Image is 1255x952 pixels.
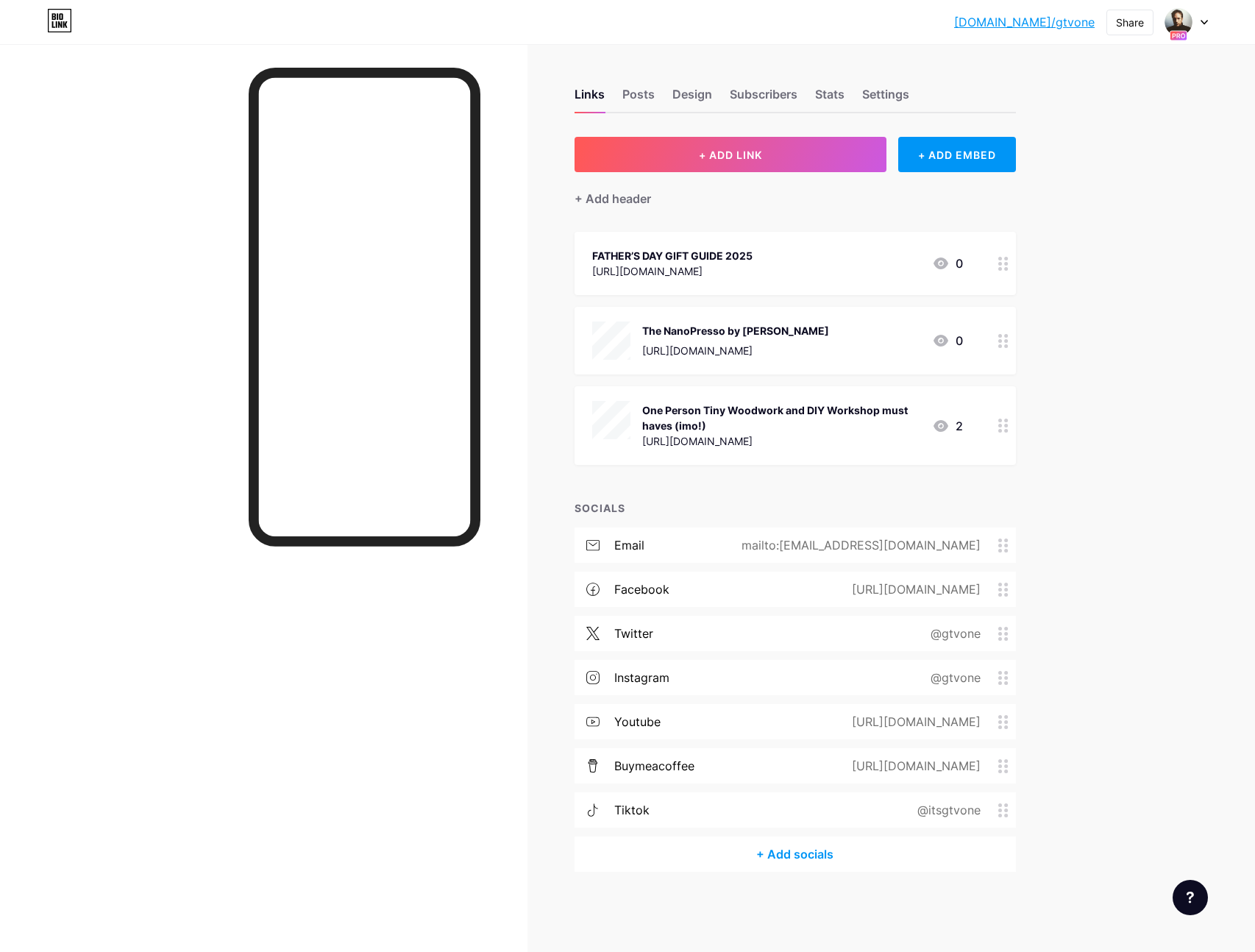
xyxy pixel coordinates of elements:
div: + ADD EMBED [898,137,1015,172]
div: 2 [932,417,963,435]
div: [URL][DOMAIN_NAME] [642,343,829,358]
div: youtube [614,713,661,731]
a: [DOMAIN_NAME]/gtvone [954,13,1095,31]
div: instagram [614,669,669,686]
span: + ADD LINK [699,149,762,161]
div: The NanoPresso by [PERSON_NAME] [642,323,829,338]
div: Share [1116,15,1144,30]
div: [URL][DOMAIN_NAME] [828,580,998,598]
div: 0 [932,255,963,272]
div: [URL][DOMAIN_NAME] [592,263,753,279]
div: email [614,536,644,554]
div: twitter [614,625,653,642]
div: Stats [815,85,845,112]
div: [URL][DOMAIN_NAME] [828,713,998,731]
div: Posts [622,85,655,112]
div: buymeacoffee [614,757,694,775]
div: @itsgtvone [894,801,998,819]
div: FATHER’S DAY GIFT GUIDE 2025 [592,248,753,263]
div: @gtvone [907,625,998,642]
div: 0 [932,332,963,349]
div: Design [672,85,712,112]
div: + Add header [575,190,651,207]
div: One Person Tiny Woodwork and DIY Workshop must haves (imo!) [642,402,920,433]
div: Subscribers [730,85,797,112]
div: Links [575,85,605,112]
div: + Add socials [575,836,1016,872]
img: Simon Pollock [1165,8,1192,36]
button: + ADD LINK [575,137,887,172]
div: [URL][DOMAIN_NAME] [828,757,998,775]
div: Settings [862,85,909,112]
div: SOCIALS [575,500,1016,516]
div: mailto:[EMAIL_ADDRESS][DOMAIN_NAME] [718,536,998,554]
div: @gtvone [907,669,998,686]
div: [URL][DOMAIN_NAME] [642,433,920,449]
div: tiktok [614,801,650,819]
div: facebook [614,580,669,598]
